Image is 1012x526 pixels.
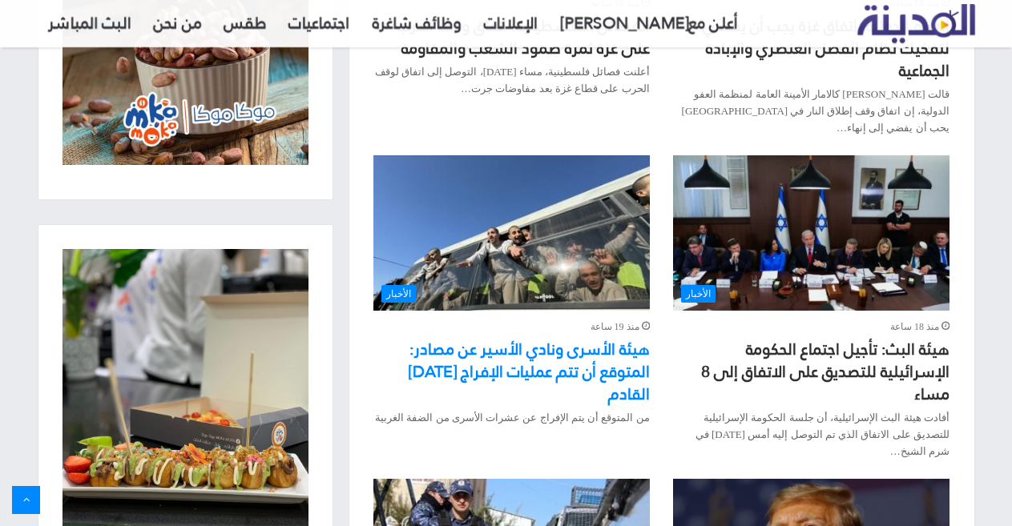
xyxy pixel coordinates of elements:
img: صورة هيئة البث: تأجيل اجتماع الحكومة الإسرائيلية للتصديق على الاتفاق إلى 8 مساء [673,155,949,311]
a: العفو الدولية: اتفاق غزة يجب أن يفضي لتفكيك نظام الفصل العنصري والإبادة الجماعية [703,10,950,86]
p: قالت [PERSON_NAME] كالامار الأمينة العامة لمنظمة العفو الدولية، إن اتفاق وقف إطلاق النار في [GEOG... [673,86,949,136]
img: صورة هيئة الأسرى ونادي الأسير عن مصادر: المتوقع أن تتم عمليات الإفراج السبت القادم [373,155,649,311]
span: منذ 18 ساعة [890,319,950,335]
p: من المتوقع أن يتم الإفراج عن عشرات الأسرى من الضفة الغربية [373,409,649,426]
a: هيئة الأسرى ونادي الأسير عن مصادر: المتوقع أن تتم عمليات الإفراج السبت القادم [373,155,649,311]
a: هيئة البث: تأجيل اجتماع الحكومة الإسرائيلية للتصديق على الاتفاق إلى 8 مساء [673,155,949,311]
a: تلفزيون المدينة [857,5,975,44]
a: هيئة البث: تأجيل اجتماع الحكومة الإسرائيلية للتصديق على الاتفاق إلى 8 مساء [701,334,950,409]
a: هيئة الأسرى ونادي الأسير عن مصادر: المتوقع أن تتم عمليات الإفراج [DATE] القادم [409,334,650,409]
span: الأخبار [681,285,716,303]
span: الأخبار [381,285,416,303]
p: أعلنت فصائل فلسطينية، مساء [DATE]، التوصل إلى اتفاق لوقف الحرب على قطاع غزة بعد مفاوضات جرت… [373,63,649,97]
img: تلفزيون المدينة [857,4,975,43]
p: أفادت هيئة البث الإسرائيلية، أن جلسة الحكومة الإسرائيلية للتصديق على الاتفاق الذي تم التوصل إليه ... [673,409,949,460]
span: منذ 19 ساعة [591,319,650,335]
